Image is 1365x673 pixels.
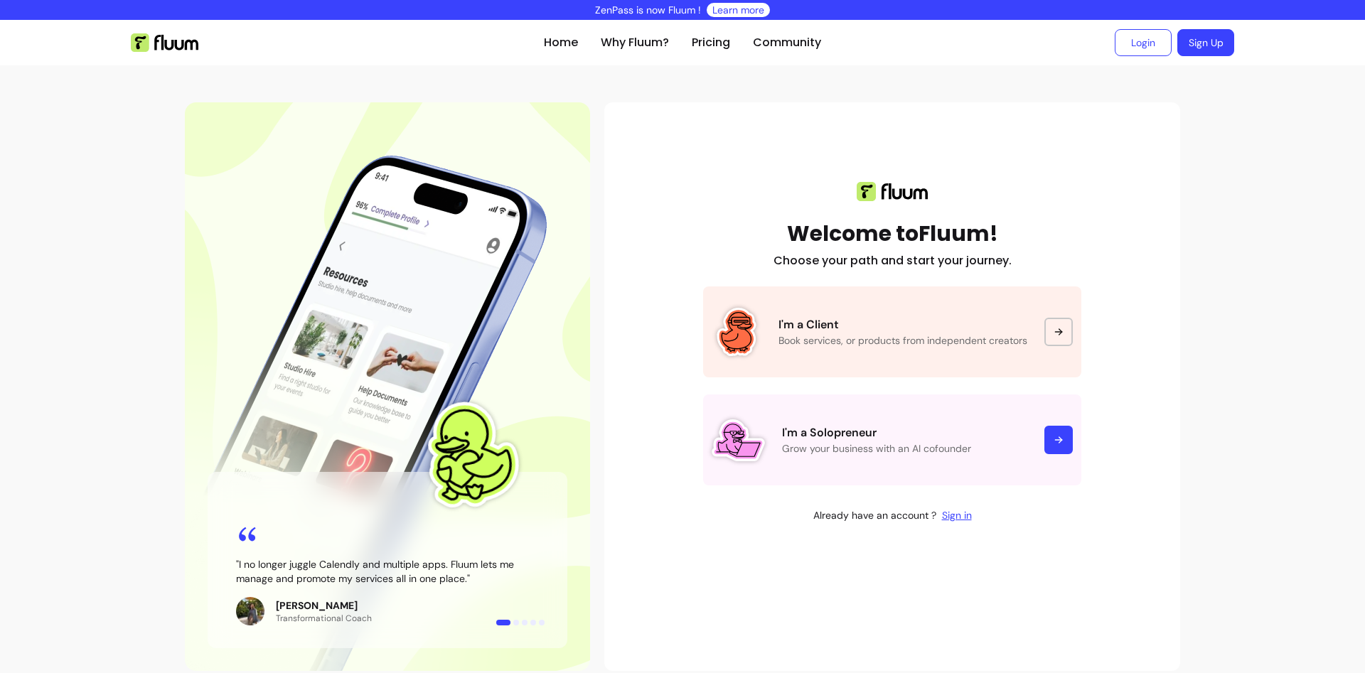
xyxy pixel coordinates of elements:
[236,597,264,625] img: Review avatar
[778,333,1027,348] p: Book services, or products from independent creators
[942,508,972,522] a: Sign in
[408,391,535,517] img: Fluum Duck sticker
[544,34,578,51] a: Home
[276,613,372,624] p: Transformational Coach
[703,394,1081,485] a: Fluum Duck stickerI'm a SolopreneurGrow your business with an AI cofounder
[857,182,928,201] img: Fluum logo
[595,3,701,17] p: ZenPass is now Fluum !
[703,286,1081,377] a: Fluum Duck stickerI'm a ClientBook services, or products from independent creators
[692,34,730,51] a: Pricing
[773,252,1012,269] h2: Choose your path and start your journey.
[1115,29,1172,56] a: Login
[131,33,198,52] img: Fluum Logo
[753,34,821,51] a: Community
[782,441,1027,456] p: Grow your business with an AI cofounder
[712,414,765,467] img: Fluum Duck sticker
[787,221,998,247] h1: Welcome to Fluum!
[813,508,936,522] p: Already have an account ?
[712,3,764,17] a: Learn more
[778,316,1027,333] p: I'm a Client
[601,34,669,51] a: Why Fluum?
[276,598,372,613] p: [PERSON_NAME]
[782,424,1027,441] p: I'm a Solopreneur
[712,307,761,357] img: Fluum Duck sticker
[1177,29,1234,56] a: Sign Up
[236,557,539,586] blockquote: " I no longer juggle Calendly and multiple apps. Fluum lets me manage and promote my services all...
